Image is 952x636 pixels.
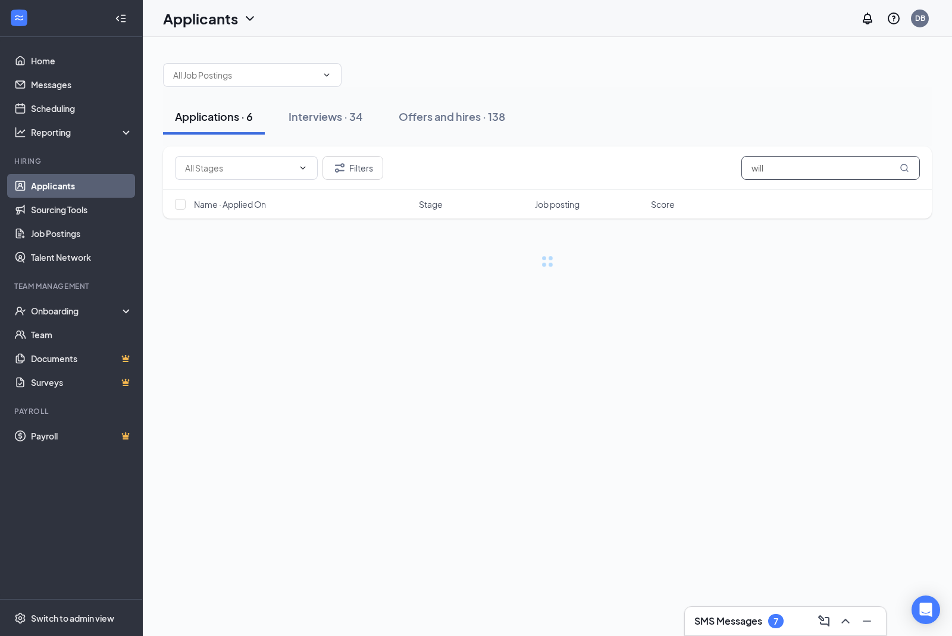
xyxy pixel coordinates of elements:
div: Offers and hires · 138 [399,109,505,124]
a: Team [31,323,133,347]
button: Minimize [857,612,876,631]
svg: ChevronUp [838,614,853,628]
button: ChevronUp [836,612,855,631]
h3: SMS Messages [694,615,762,628]
a: Applicants [31,174,133,198]
div: DB [915,13,925,23]
input: All Stages [185,161,293,174]
a: Messages [31,73,133,96]
button: ComposeMessage [815,612,834,631]
a: DocumentsCrown [31,347,133,370]
span: Name · Applied On [194,198,266,210]
div: Team Management [14,281,130,291]
span: Score [651,198,675,210]
div: Applications · 6 [175,109,253,124]
a: Sourcing Tools [31,198,133,222]
svg: QuestionInfo [887,11,901,26]
svg: Settings [14,612,26,624]
div: Onboarding [31,305,123,317]
a: Scheduling [31,96,133,120]
svg: MagnifyingGlass [900,163,909,173]
a: Job Postings [31,222,133,245]
svg: ComposeMessage [817,614,831,628]
svg: Collapse [115,13,127,24]
svg: ChevronDown [243,11,257,26]
input: Search in applications [741,156,920,180]
div: Interviews · 34 [289,109,363,124]
svg: Minimize [860,614,874,628]
a: PayrollCrown [31,424,133,448]
div: Payroll [14,406,130,416]
svg: ChevronDown [322,70,331,80]
svg: WorkstreamLogo [13,12,25,24]
div: Reporting [31,126,133,138]
h1: Applicants [163,8,238,29]
svg: Analysis [14,126,26,138]
svg: Filter [333,161,347,175]
svg: UserCheck [14,305,26,317]
a: Home [31,49,133,73]
span: Job posting [535,198,580,210]
div: Hiring [14,156,130,166]
div: 7 [773,616,778,626]
div: Switch to admin view [31,612,114,624]
svg: Notifications [860,11,875,26]
svg: ChevronDown [298,163,308,173]
div: Open Intercom Messenger [912,596,940,624]
button: Filter Filters [322,156,383,180]
a: Talent Network [31,245,133,269]
a: SurveysCrown [31,370,133,394]
span: Stage [419,198,443,210]
input: All Job Postings [173,68,317,82]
